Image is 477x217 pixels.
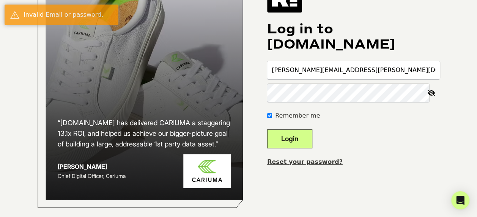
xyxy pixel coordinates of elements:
[58,173,126,179] span: Chief Digital Officer, Cariuma
[183,154,231,189] img: Cariuma
[451,191,469,209] div: Open Intercom Messenger
[275,111,320,120] label: Remember me
[267,158,343,165] a: Reset your password?
[267,22,440,52] h1: Log in to [DOMAIN_NAME]
[24,10,113,19] div: Invalid Email or password.
[267,129,312,148] button: Login
[267,61,440,79] input: Email
[58,118,231,149] h2: “[DOMAIN_NAME] has delivered CARIUMA a staggering 13.1x ROI, and helped us achieve our bigger-pic...
[58,163,107,170] strong: [PERSON_NAME]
